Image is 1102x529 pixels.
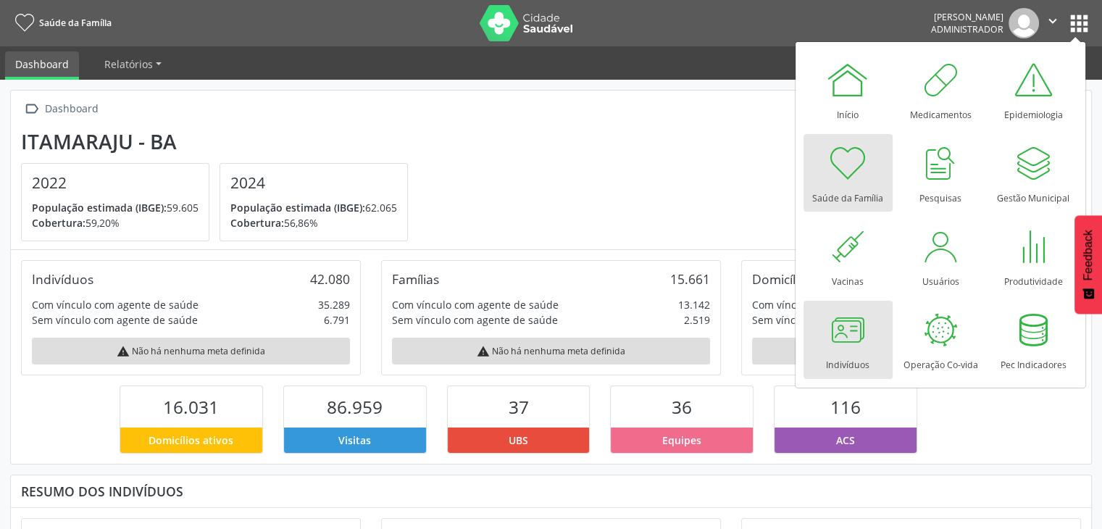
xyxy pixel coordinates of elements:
span: Saúde da Família [39,17,112,29]
div: Não há nenhuma meta definida [32,338,350,365]
span: Administrador [931,23,1003,36]
div: 6.791 [324,312,350,328]
p: 59.605 [32,200,199,215]
button: Feedback - Mostrar pesquisa [1074,215,1102,314]
div: Sem vínculo com agente de saúde [392,312,558,328]
a: Usuários [896,217,985,295]
div: 15.661 [670,271,710,287]
span: Relatórios [104,57,153,71]
div: Com vínculo com agente de saúde [32,297,199,312]
div: Não há nenhuma meta definida [752,338,1070,365]
button:  [1039,8,1066,38]
img: img [1009,8,1039,38]
span: UBS [509,433,528,448]
span: ACS [836,433,855,448]
p: 62.065 [230,200,397,215]
span: Visitas [338,433,371,448]
div: 13.142 [678,297,710,312]
a: Saúde da Família [10,11,112,35]
span: 16.031 [163,395,219,419]
span: Domicílios ativos [149,433,233,448]
p: 56,86% [230,215,397,230]
div: [PERSON_NAME] [931,11,1003,23]
div: Sem vínculo com agente de saúde [32,312,198,328]
span: População estimada (IBGE): [32,201,167,214]
a: Pesquisas [896,134,985,212]
a: Gestão Municipal [989,134,1078,212]
i: warning [117,345,130,358]
button: apps [1066,11,1092,36]
a: Dashboard [5,51,79,80]
a: Início [803,51,893,128]
a:  Dashboard [21,99,101,120]
h4: 2024 [230,174,397,192]
a: Pec Indicadores [989,301,1078,378]
span: 116 [830,395,861,419]
div: Sem vínculo com agente de saúde [752,312,918,328]
div: 42.080 [310,271,350,287]
a: Epidemiologia [989,51,1078,128]
div: Com vínculo com agente de saúde [752,297,919,312]
span: Feedback [1082,230,1095,280]
div: Famílias [392,271,439,287]
span: Cobertura: [230,216,284,230]
div: Não há nenhuma meta definida [392,338,710,365]
span: 86.959 [327,395,383,419]
div: Dashboard [42,99,101,120]
div: Indivíduos [32,271,93,287]
i: warning [477,345,490,358]
a: Relatórios [94,51,172,77]
span: Equipes [662,433,701,448]
i:  [21,99,42,120]
div: Domicílios [752,271,812,287]
a: Operação Co-vida [896,301,985,378]
span: Cobertura: [32,216,85,230]
span: 37 [509,395,529,419]
div: 35.289 [318,297,350,312]
a: Saúde da Família [803,134,893,212]
div: 2.519 [684,312,710,328]
span: População estimada (IBGE): [230,201,365,214]
div: Resumo dos indivíduos [21,483,1081,499]
a: Medicamentos [896,51,985,128]
a: Produtividade [989,217,1078,295]
i:  [1045,13,1061,29]
a: Vacinas [803,217,893,295]
p: 59,20% [32,215,199,230]
a: Indivíduos [803,301,893,378]
span: 36 [672,395,692,419]
div: Itamaraju - BA [21,130,418,154]
h4: 2022 [32,174,199,192]
div: Com vínculo com agente de saúde [392,297,559,312]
